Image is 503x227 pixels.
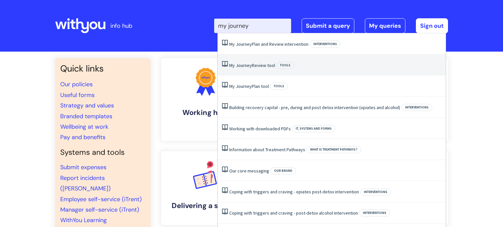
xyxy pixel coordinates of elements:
a: Working with downloaded PDFs [229,126,291,132]
a: Our policies [60,80,93,88]
a: My JourneyPlan tool [229,83,269,89]
span: My [229,62,235,68]
span: Tools [276,62,294,69]
input: Search [214,19,291,33]
span: Our brand [270,167,296,174]
a: Useful forms [60,91,95,99]
span: Interventions [360,188,391,196]
a: Wellbeing at work [60,123,108,131]
span: Tools [270,83,288,90]
h4: Systems and tools [60,148,145,157]
div: | - [214,18,448,33]
span: Interventions [310,41,341,48]
p: info hub [110,21,132,31]
span: Journey [236,62,252,68]
a: Our core messaging [229,168,269,174]
a: Branded templates [60,112,112,120]
span: Interventions [359,209,390,217]
a: Sign out [416,18,448,33]
a: Coping with triggers and craving - post-detox alcohol intervention [229,210,358,216]
span: Interventions [401,104,432,111]
a: Working here [161,58,250,141]
h3: Quick links [60,63,145,74]
a: My queries [365,18,405,33]
a: Building recovery capital - pre, during and post detox intervention (opiates and alcohol) [229,105,400,110]
span: My [229,83,235,89]
a: Submit expenses [60,163,106,171]
a: Delivering a service [161,151,250,225]
a: My JourneyReview tool [229,62,275,68]
a: Pay and benefits [60,133,105,141]
span: My [229,41,235,47]
span: What is Treatment Pathways? [307,146,361,153]
a: Report incidents ([PERSON_NAME]) [60,174,111,192]
a: Information about Treatment Pathways [229,147,305,153]
span: Journey [236,83,252,89]
a: My JourneyPlan and Review intervention [229,41,308,47]
span: IT, systems and forms [292,125,335,132]
a: Strategy and values [60,102,114,109]
h4: Working here [166,108,245,117]
a: Submit a query [302,18,354,33]
span: Journey [236,41,252,47]
a: Coping with triggers and craving - opiates post-detox intervention [229,189,359,195]
h4: Delivering a service [166,202,245,210]
a: Employee self-service (iTrent) [60,195,142,203]
a: WithYou Learning [60,216,107,224]
a: Manager self-service (iTrent) [60,206,139,214]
